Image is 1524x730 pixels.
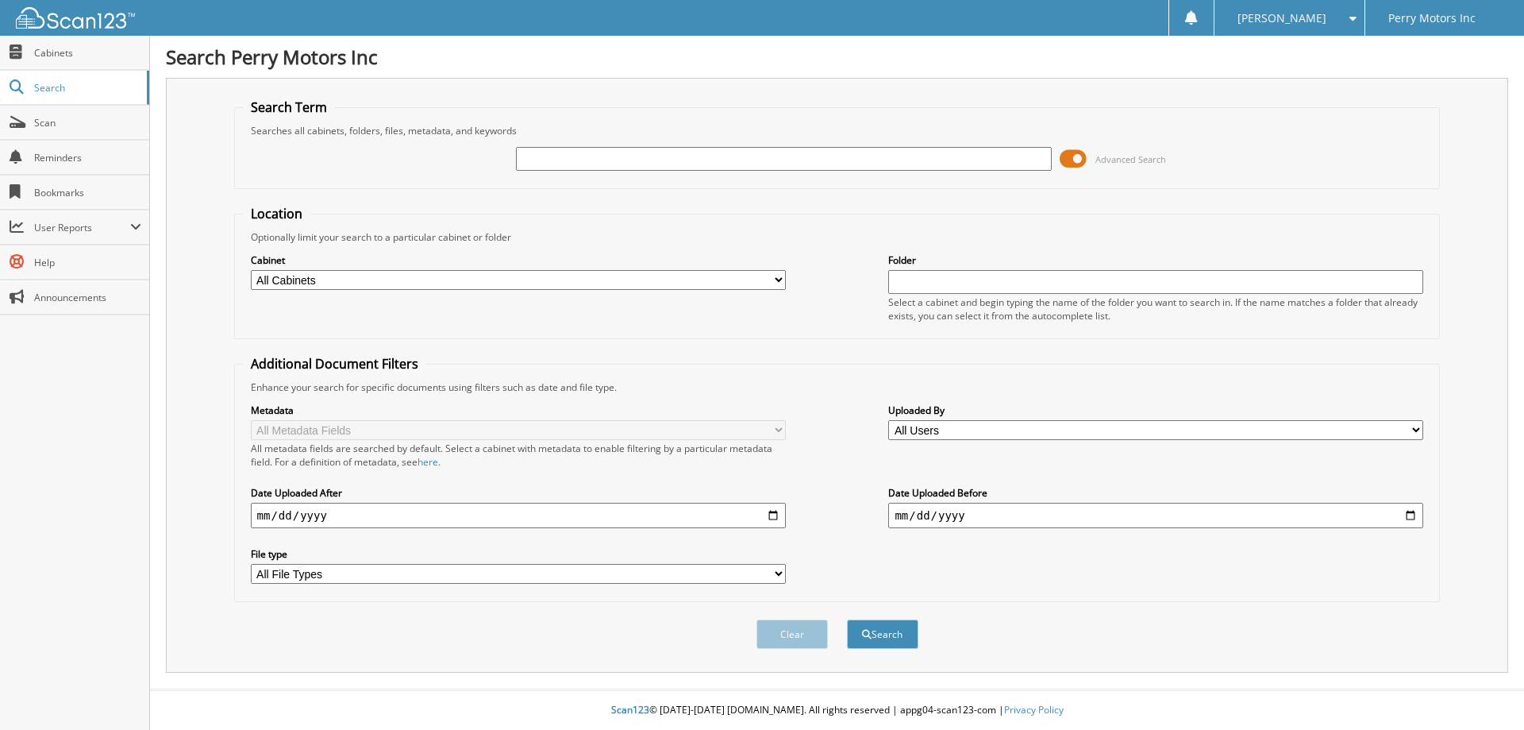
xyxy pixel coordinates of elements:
h1: Search Perry Motors Inc [166,44,1508,70]
span: Scan [34,116,141,129]
span: User Reports [34,221,130,234]
div: Select a cabinet and begin typing the name of the folder you want to search in. If the name match... [888,295,1423,323]
span: Search [34,81,139,95]
label: Date Uploaded Before [888,486,1423,500]
span: Advanced Search [1095,153,1166,165]
label: Cabinet [251,253,786,267]
label: Folder [888,253,1423,267]
div: Enhance your search for specific documents using filters such as date and file type. [243,380,1432,394]
legend: Location [243,205,310,222]
input: start [251,503,786,528]
input: end [888,503,1423,528]
button: Search [847,620,918,649]
img: scan123-logo-white.svg [16,7,135,29]
label: Metadata [251,404,786,417]
label: Uploaded By [888,404,1423,417]
div: Searches all cabinets, folders, files, metadata, and keywords [243,124,1432,137]
legend: Additional Document Filters [243,355,426,373]
label: File type [251,547,786,561]
span: Announcements [34,291,141,304]
a: here [418,455,438,469]
legend: Search Term [243,98,335,116]
div: Optionally limit your search to a particular cabinet or folder [243,230,1432,244]
span: [PERSON_NAME] [1237,14,1326,23]
span: Reminders [34,151,141,164]
span: Help [34,256,141,269]
label: Date Uploaded After [251,486,786,500]
div: © [DATE]-[DATE] [DOMAIN_NAME]. All rights reserved | appg04-scan123-com | [150,691,1524,730]
span: Perry Motors Inc [1388,14,1476,23]
span: Cabinets [34,46,141,60]
a: Privacy Policy [1004,703,1064,716]
div: All metadata fields are searched by default. Select a cabinet with metadata to enable filtering b... [251,442,786,469]
span: Bookmarks [34,186,141,199]
span: Scan123 [611,703,649,716]
button: Clear [756,620,828,649]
